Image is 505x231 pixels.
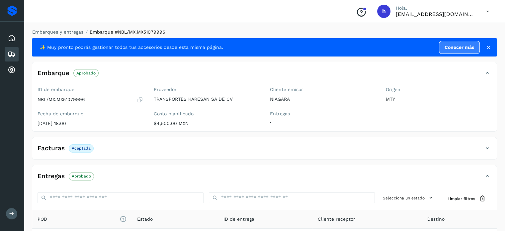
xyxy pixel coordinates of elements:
[154,121,259,126] p: $4,500.00 MXN
[40,44,223,51] span: ✨ Muy pronto podrás gestionar todos tus accesorios desde esta misma página.
[223,216,254,223] span: ID de entrega
[38,121,143,126] p: [DATE] 18:00
[270,87,376,92] label: Cliente emisor
[76,71,96,75] p: Aprobado
[154,96,259,102] p: TRANSPORTES KARESAN SA DE CV
[32,171,497,187] div: EntregasAprobado
[90,29,165,35] span: Embarque #NBL/MX.MX51079996
[32,29,497,36] nav: breadcrumb
[38,111,143,117] label: Fecha de embarque
[427,216,445,223] span: Destino
[448,196,475,202] span: Limpiar filtros
[5,63,19,77] div: Cuentas por cobrar
[5,47,19,61] div: Embarques
[386,87,491,92] label: Origen
[38,87,143,92] label: ID de embarque
[154,87,259,92] label: Proveedor
[32,67,497,84] div: EmbarqueAprobado
[32,143,497,159] div: FacturasAceptada
[318,216,355,223] span: Cliente receptor
[386,96,491,102] p: MTY
[270,121,376,126] p: 1
[72,146,91,151] p: Aceptada
[380,192,437,203] button: Selecciona un estado
[270,96,376,102] p: NIAGARA
[270,111,376,117] label: Entregas
[442,192,491,205] button: Limpiar filtros
[5,31,19,46] div: Inicio
[137,216,153,223] span: Estado
[38,97,85,102] p: NBL/MX.MX51079996
[38,69,69,77] h4: Embarque
[32,29,83,35] a: Embarques y entregas
[439,41,480,54] a: Conocer más
[38,216,126,223] span: POD
[396,5,475,11] p: Hola,
[38,145,65,152] h4: Facturas
[396,11,475,17] p: hpichardo@karesan.com.mx
[154,111,259,117] label: Costo planificado
[38,173,65,180] h4: Entregas
[72,174,91,178] p: Aprobado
